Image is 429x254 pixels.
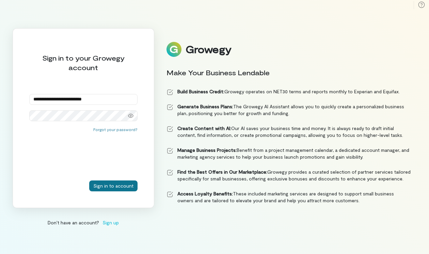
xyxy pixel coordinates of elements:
[166,147,411,160] li: Benefit from a project management calendar, a dedicated account manager, and marketing agency ser...
[166,42,181,57] img: Logo
[177,89,224,94] strong: Build Business Credit:
[166,103,411,117] li: The Growegy AI Assistant allows you to quickly create a personalized business plan, positioning y...
[166,125,411,139] li: Our AI saves your business time and money. It is always ready to draft initial content, find info...
[166,68,411,77] div: Make Your Business Lendable
[102,219,119,226] span: Sign up
[177,147,237,153] strong: Manage Business Projects:
[186,44,231,55] div: Growegy
[177,125,231,131] strong: Create Content with AI:
[13,219,154,226] div: Don’t have an account?
[166,88,411,95] li: Growegy operates on NET30 terms and reports monthly to Experian and Equifax.
[93,127,138,132] button: Forgot your password?
[89,180,138,191] button: Sign in to account
[166,190,411,204] li: These included marketing services are designed to support small business owners and are tailored ...
[177,104,233,109] strong: Generate Business Plans:
[29,53,138,72] div: Sign in to your Growegy account
[166,169,411,182] li: Growegy provides a curated selection of partner services tailored specifically for small business...
[177,169,267,175] strong: Find the Best Offers in Our Marketplace:
[177,191,233,196] strong: Access Loyalty Benefits:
